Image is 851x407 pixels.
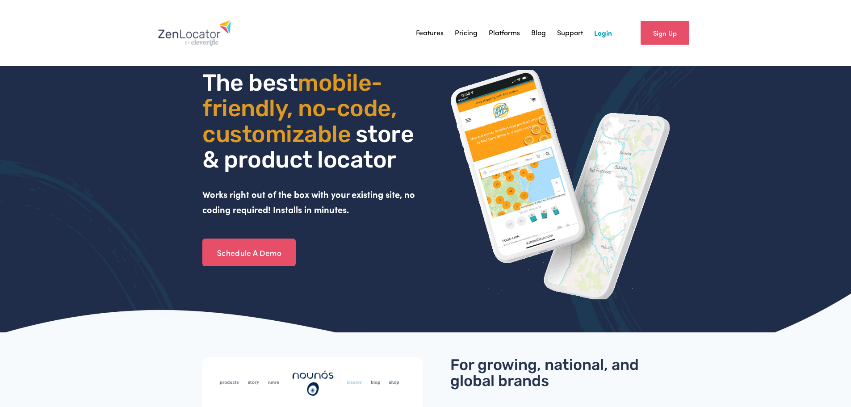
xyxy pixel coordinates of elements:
a: Features [416,26,444,40]
a: Platforms [489,26,520,40]
strong: Works right out of the box with your existing site, no coding required! Installs in minutes. [202,188,417,215]
a: Sign Up [641,21,689,45]
a: Pricing [455,26,478,40]
a: Schedule A Demo [202,239,296,266]
a: Login [594,26,612,40]
span: The best [202,69,298,97]
a: Blog [531,26,546,40]
span: For growing, national, and global brands [450,356,642,390]
a: Support [557,26,583,40]
img: ZenLocator phone mockup gif [450,70,671,299]
span: store & product locator [202,120,419,173]
span: mobile- friendly, no-code, customizable [202,69,402,147]
img: Zenlocator [158,20,231,46]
